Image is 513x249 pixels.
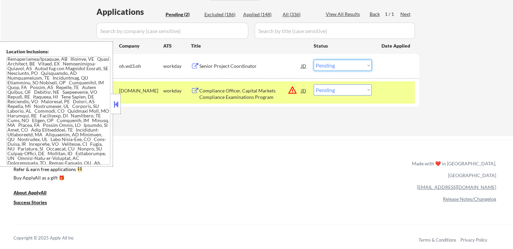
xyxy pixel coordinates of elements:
a: Privacy Policy [460,237,487,243]
div: Pending (2) [166,11,199,18]
div: Buy ApplyAll as a gift 🎁 [13,175,81,180]
a: Buy ApplyAll as a gift 🎁 [13,174,81,183]
div: JD [301,60,307,72]
div: Back [370,11,380,18]
div: [DOMAIN_NAME] [119,87,163,94]
div: Company [119,43,163,49]
a: Release Notes/Changelog [443,196,496,202]
div: ATS [163,43,191,49]
input: Search by company (case sensitive) [96,23,248,39]
div: JD [301,84,307,96]
div: Title [191,43,307,49]
a: Refer & earn free applications 👯‍♀️ [13,167,271,174]
div: Date Applied [381,43,411,49]
div: Next [400,11,411,18]
div: All (336) [283,11,316,18]
div: View All Results [326,11,362,18]
input: Search by title (case sensitive) [255,23,415,39]
div: Applications [96,8,163,16]
a: About ApplyAll [13,189,56,197]
div: Excluded (186) [204,11,238,18]
a: [EMAIL_ADDRESS][DOMAIN_NAME] [417,184,496,190]
div: Senior Project Coordinator [199,63,301,70]
div: Made with ❤️ in [GEOGRAPHIC_DATA], [GEOGRAPHIC_DATA] [409,158,496,181]
div: workday [163,87,191,94]
div: Copyright © 2025 Apply All Inc [13,235,91,242]
div: Applied (148) [243,11,277,18]
div: workday [163,63,191,70]
div: 1 / 1 [385,11,400,18]
a: Terms & Conditions [419,237,456,243]
u: About ApplyAll [13,190,47,195]
button: warning_amber [288,85,297,95]
div: Status [314,39,372,52]
div: Location Inclusions: [6,48,110,55]
div: oh.wd3.oh [119,63,163,70]
a: Success Stories [13,199,56,207]
u: Success Stories [13,199,47,205]
div: Compliance Officer, Capital Markets Compliance Examinations Program [199,87,301,101]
